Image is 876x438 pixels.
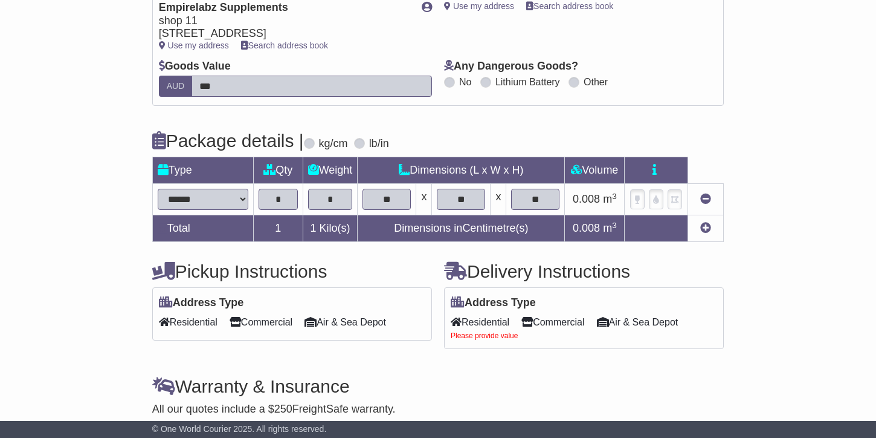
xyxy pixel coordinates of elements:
[451,313,509,332] span: Residential
[444,60,578,73] label: Any Dangerous Goods?
[303,215,358,242] td: Kilo(s)
[159,60,231,73] label: Goods Value
[597,313,678,332] span: Air & Sea Depot
[319,137,348,151] label: kg/cm
[152,403,724,416] div: All our quotes include a $ FreightSafe warranty.
[700,222,711,234] a: Add new item
[152,157,253,184] td: Type
[230,313,292,332] span: Commercial
[358,157,565,184] td: Dimensions (L x W x H)
[612,192,617,201] sup: 3
[700,193,711,205] a: Remove this item
[253,157,303,184] td: Qty
[573,222,600,234] span: 0.008
[159,15,410,28] div: shop 11
[451,296,536,310] label: Address Type
[369,137,389,151] label: lb/in
[241,41,328,50] a: Search address book
[603,222,617,234] span: m
[459,76,471,88] label: No
[573,193,600,205] span: 0.008
[159,296,244,310] label: Address Type
[159,76,193,97] label: AUD
[495,76,560,88] label: Lithium Battery
[612,221,617,230] sup: 3
[303,157,358,184] td: Weight
[565,157,625,184] td: Volume
[152,376,724,396] h4: Warranty & Insurance
[152,424,327,434] span: © One World Courier 2025. All rights reserved.
[304,313,386,332] span: Air & Sea Depot
[274,403,292,415] span: 250
[152,131,304,151] h4: Package details |
[521,313,584,332] span: Commercial
[358,215,565,242] td: Dimensions in Centimetre(s)
[152,261,432,281] h4: Pickup Instructions
[159,313,217,332] span: Residential
[311,222,317,234] span: 1
[152,215,253,242] td: Total
[159,27,410,41] div: [STREET_ADDRESS]
[603,193,617,205] span: m
[526,1,613,11] a: Search address book
[444,261,724,281] h4: Delivery Instructions
[159,1,410,15] div: Empirelabz Supplements
[444,1,514,11] a: Use my address
[491,184,506,215] td: x
[159,41,229,50] a: Use my address
[584,76,608,88] label: Other
[253,215,303,242] td: 1
[416,184,432,215] td: x
[451,332,717,340] div: Please provide value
